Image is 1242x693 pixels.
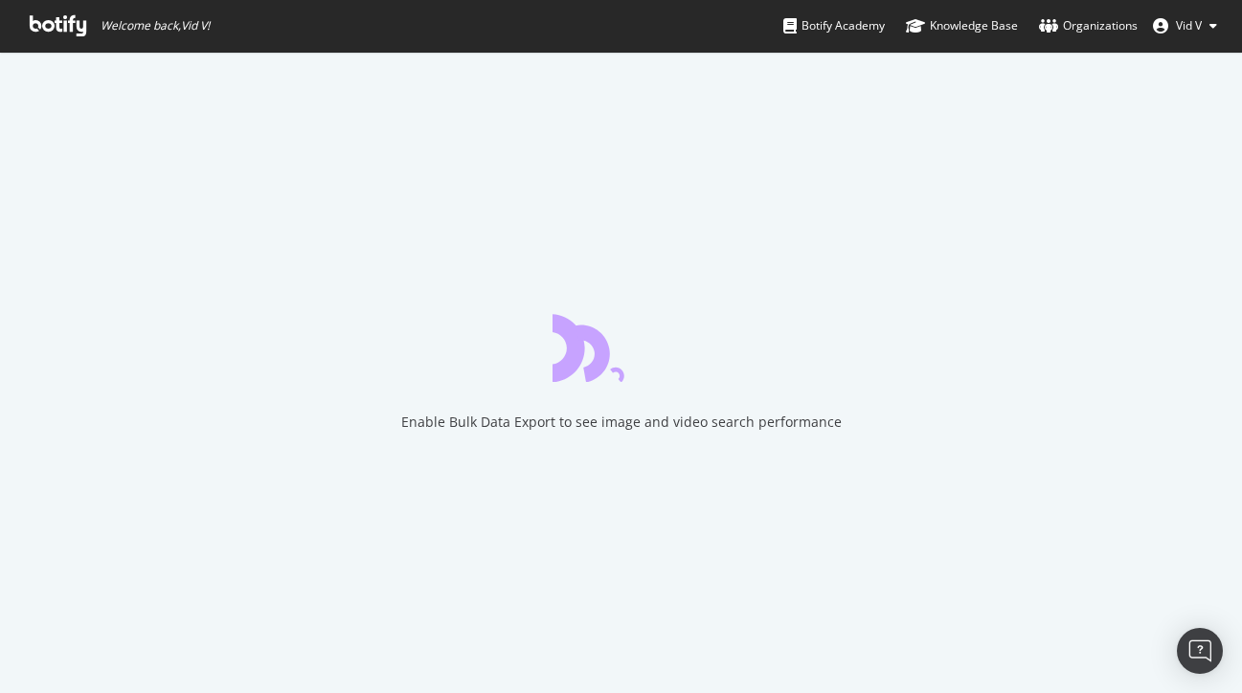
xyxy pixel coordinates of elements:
button: Vid V [1138,11,1232,41]
div: Open Intercom Messenger [1177,628,1223,674]
span: Welcome back, Vid V ! [101,18,210,34]
div: animation [553,313,690,382]
div: Enable Bulk Data Export to see image and video search performance [401,413,842,432]
div: Organizations [1039,16,1138,35]
div: Botify Academy [783,16,885,35]
span: Vid V [1176,17,1202,34]
div: Knowledge Base [906,16,1018,35]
